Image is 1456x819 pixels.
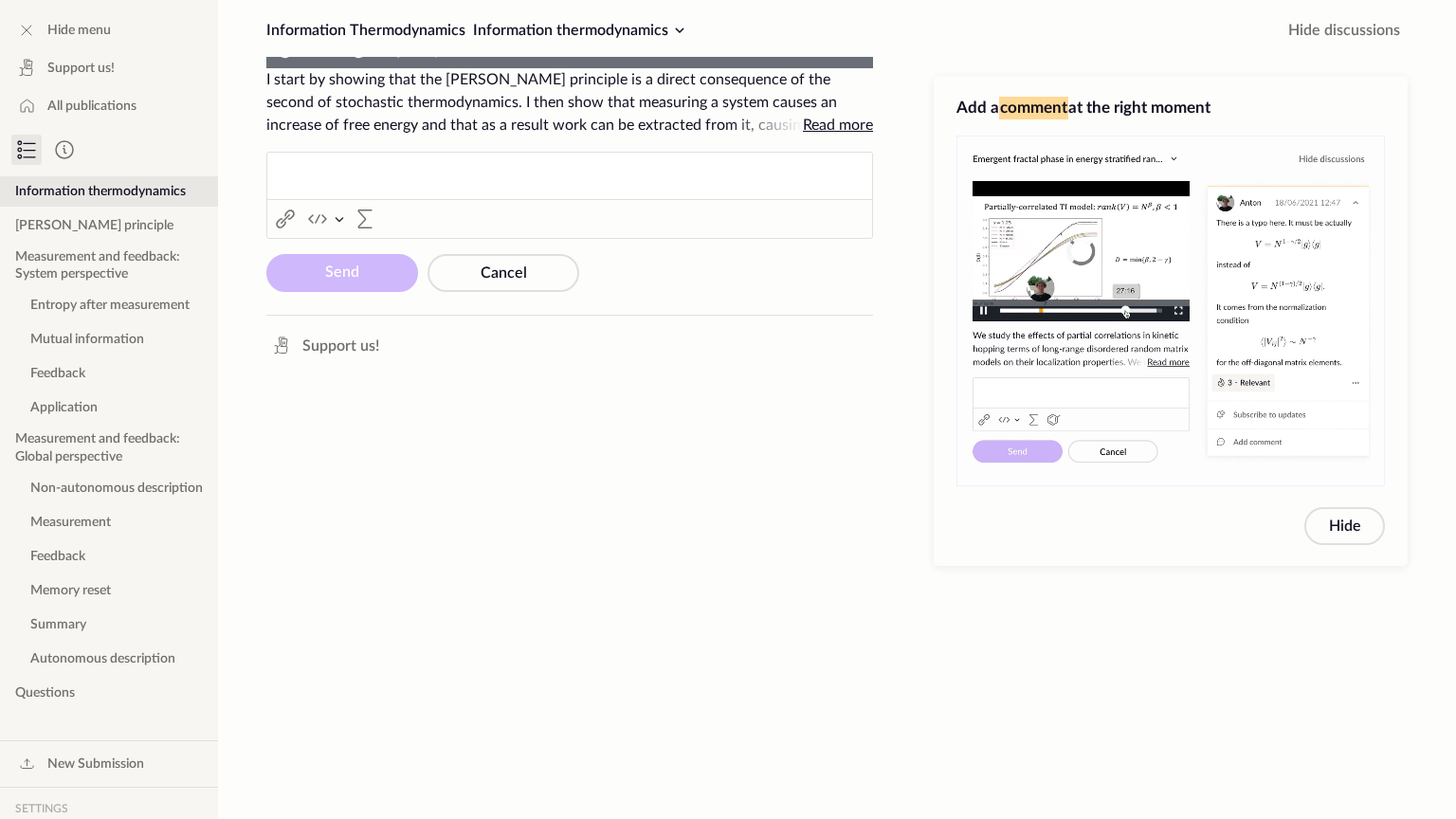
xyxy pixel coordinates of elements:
[956,97,1385,119] h3: Add a at the right moment
[47,59,115,78] span: Support us!
[803,118,873,133] span: Read more
[1288,19,1400,42] span: Hide discussions
[1304,507,1385,545] button: Hide
[473,23,668,38] span: Information thermodynamics
[47,21,111,40] span: Hide menu
[259,15,699,45] button: Information ThermodynamicsInformation thermodynamics
[263,331,387,361] a: Support us!
[999,97,1068,119] span: comment
[481,265,527,281] span: Cancel
[47,97,136,116] span: All publications
[302,335,379,357] span: Support us!
[325,264,359,280] span: Send
[266,23,465,38] span: Information Thermodynamics
[266,254,418,292] button: Send
[428,254,579,292] button: Cancel
[266,68,873,136] span: I start by showing that the [PERSON_NAME] principle is a direct consequence of the second of stoc...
